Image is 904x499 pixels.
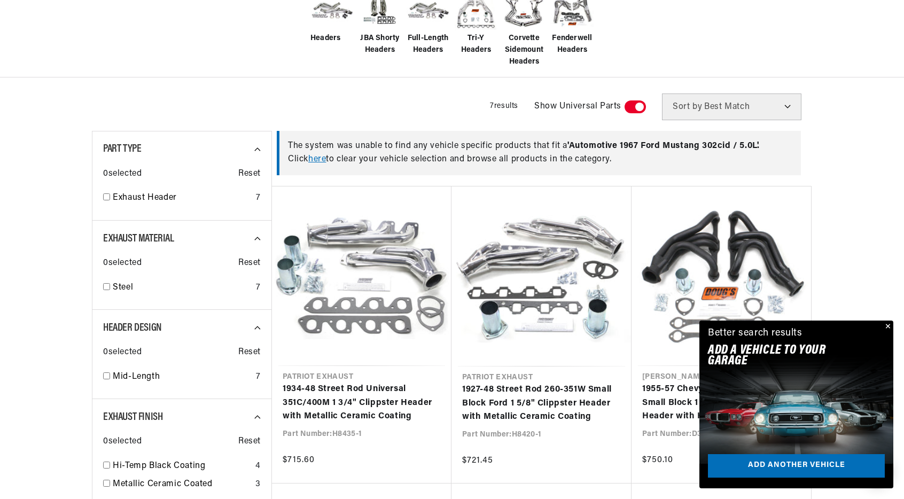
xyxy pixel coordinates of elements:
[113,478,251,492] a: Metallic Ceramic Coated
[256,370,261,384] div: 7
[359,33,401,57] span: JBA Shorty Headers
[256,191,261,205] div: 7
[103,346,142,360] span: 0 selected
[103,167,142,181] span: 0 selected
[238,256,261,270] span: Reset
[407,33,449,57] span: Full-Length Headers
[113,281,252,295] a: Steel
[503,33,545,68] span: Corvette Sidemount Headers
[103,256,142,270] span: 0 selected
[462,383,621,424] a: 1927-48 Street Rod 260-351W Small Block Ford 1 5/8" Clippster Header with Metallic Ceramic Coating
[256,281,261,295] div: 7
[673,103,702,111] span: Sort by
[238,167,261,181] span: Reset
[238,435,261,449] span: Reset
[308,155,326,163] a: here
[103,435,142,449] span: 0 selected
[455,33,497,57] span: Tri-Y Headers
[113,191,252,205] a: Exhaust Header
[103,233,174,244] span: Exhaust Material
[708,326,802,341] div: Better search results
[708,345,858,367] h2: Add A VEHICLE to your garage
[255,459,261,473] div: 4
[103,144,141,154] span: Part Type
[103,412,162,423] span: Exhaust Finish
[277,131,801,175] div: The system was unable to find any vehicle specific products that fit a Click to clear your vehicl...
[113,370,252,384] a: Mid-Length
[103,323,162,333] span: Header Design
[880,321,893,333] button: Close
[283,383,441,424] a: 1934-48 Street Rod Universal 351C/400M 1 3/4" Clippster Header with Metallic Ceramic Coating
[567,142,760,150] span: ' Automotive 1967 Ford Mustang 302cid / 5.0L '.
[310,33,341,44] span: Headers
[662,93,801,120] select: Sort by
[551,33,594,57] span: Fenderwell Headers
[490,102,518,110] span: 7 results
[642,383,800,424] a: 1955-57 Chevy Passenger Car/Wagon Small Block 1 5/8" 4-Tube Clippster Header with Hi-Temp Black C...
[238,346,261,360] span: Reset
[255,478,261,492] div: 3
[113,459,251,473] a: Hi-Temp Black Coating
[534,100,621,114] span: Show Universal Parts
[708,454,885,478] a: Add another vehicle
